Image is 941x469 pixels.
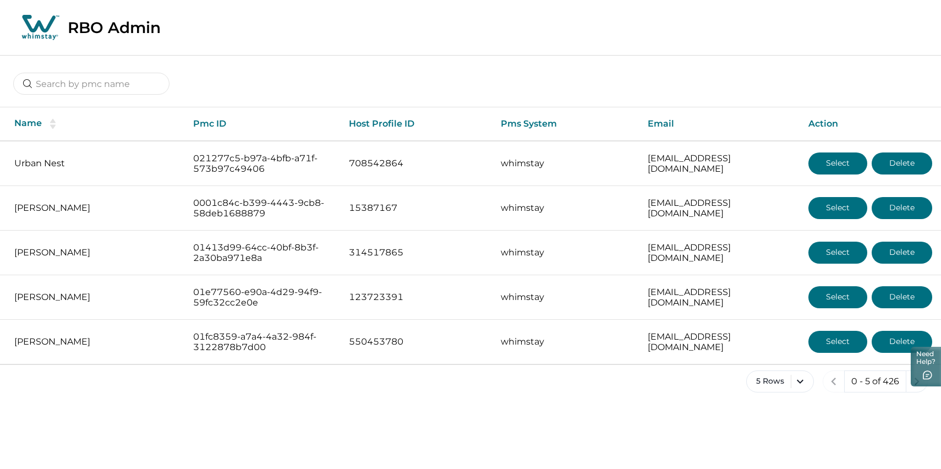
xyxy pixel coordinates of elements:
[648,198,791,219] p: [EMAIL_ADDRESS][DOMAIN_NAME]
[14,203,176,214] p: [PERSON_NAME]
[501,336,630,347] p: whimstay
[349,203,483,214] p: 15387167
[193,287,331,308] p: 01e77560-e90a-4d29-94f9-59fc32cc2e0e
[193,198,331,219] p: 0001c84c-b399-4443-9cb8-58deb1688879
[13,73,169,95] input: Search by pmc name
[808,152,867,174] button: Select
[193,153,331,174] p: 021277c5-b97a-4bfb-a71f-573b97c49406
[501,158,630,169] p: whimstay
[844,370,906,392] button: 0 - 5 of 426
[14,247,176,258] p: [PERSON_NAME]
[800,107,941,141] th: Action
[639,107,800,141] th: Email
[808,331,867,353] button: Select
[340,107,492,141] th: Host Profile ID
[349,158,483,169] p: 708542864
[648,153,791,174] p: [EMAIL_ADDRESS][DOMAIN_NAME]
[872,152,932,174] button: Delete
[501,247,630,258] p: whimstay
[42,118,64,129] button: sorting
[872,242,932,264] button: Delete
[501,203,630,214] p: whimstay
[906,370,928,392] button: next page
[872,331,932,353] button: Delete
[14,158,176,169] p: Urban Nest
[808,197,867,219] button: Select
[872,197,932,219] button: Delete
[808,242,867,264] button: Select
[808,286,867,308] button: Select
[349,336,483,347] p: 550453780
[184,107,340,141] th: Pmc ID
[648,331,791,353] p: [EMAIL_ADDRESS][DOMAIN_NAME]
[349,247,483,258] p: 314517865
[14,292,176,303] p: [PERSON_NAME]
[193,331,331,353] p: 01fc8359-a7a4-4a32-984f-3122878b7d00
[746,370,814,392] button: 5 Rows
[193,242,331,264] p: 01413d99-64cc-40bf-8b3f-2a30ba971e8a
[492,107,639,141] th: Pms System
[872,286,932,308] button: Delete
[68,18,161,37] p: RBO Admin
[349,292,483,303] p: 123723391
[823,370,845,392] button: previous page
[501,292,630,303] p: whimstay
[14,336,176,347] p: [PERSON_NAME]
[648,287,791,308] p: [EMAIL_ADDRESS][DOMAIN_NAME]
[648,242,791,264] p: [EMAIL_ADDRESS][DOMAIN_NAME]
[851,376,899,387] p: 0 - 5 of 426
